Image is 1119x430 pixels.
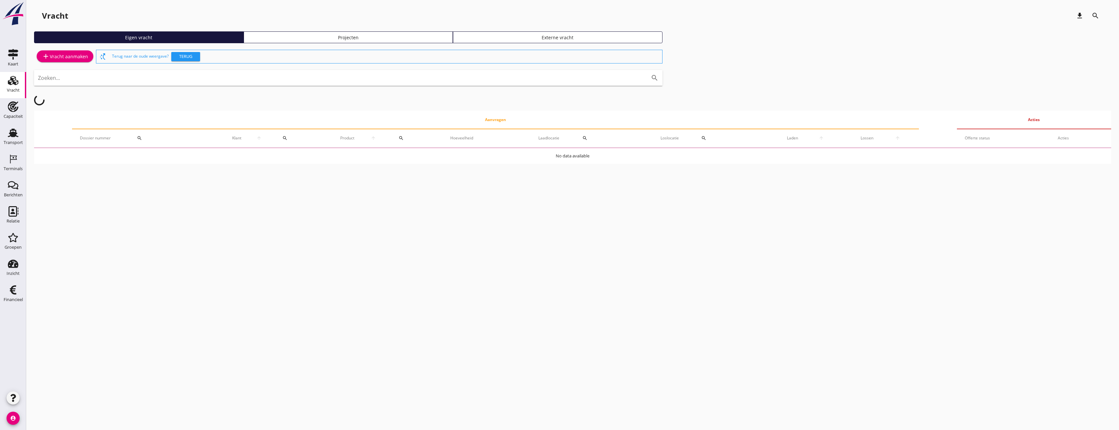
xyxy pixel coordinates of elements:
[34,31,244,43] a: Eigen vracht
[1091,12,1099,20] i: search
[37,50,93,62] a: Vracht aanmaken
[399,135,404,141] i: search
[332,135,363,141] span: Product
[5,245,22,249] div: Groepen
[80,130,209,146] div: Dossier nummer
[1058,135,1103,141] div: Acties
[450,135,523,141] div: Hoeveelheid
[174,53,197,60] div: Terug
[137,135,142,141] i: search
[37,34,241,41] div: Eigen vracht
[7,88,20,92] div: Vracht
[363,135,384,141] i: arrow_upward
[701,135,706,141] i: search
[4,167,23,171] div: Terminals
[1,2,25,26] img: logo-small.a267ee39.svg
[661,130,761,146] div: Loslocatie
[809,135,834,141] i: arrow_upward
[42,10,68,21] div: Vracht
[247,34,450,41] div: Projecten
[456,34,660,41] div: Externe vracht
[777,135,809,141] span: Laden
[225,135,249,141] span: Klant
[8,62,18,66] div: Kaart
[453,31,662,43] a: Externe vracht
[4,297,23,302] div: Financieel
[7,219,20,223] div: Relatie
[7,412,20,425] i: account_circle
[538,130,645,146] div: Laadlocatie
[34,148,1111,164] td: No data available
[965,135,1042,141] div: Offerte status
[582,135,587,141] i: search
[38,73,640,83] input: Zoeken...
[171,52,200,61] button: Terug
[4,140,23,145] div: Transport
[651,74,659,82] i: search
[4,114,23,118] div: Capaciteit
[99,53,107,61] i: switch_access_shortcut
[72,111,919,129] th: Aanvragen
[850,135,884,141] span: Lossen
[884,135,911,141] i: arrow_upward
[4,193,23,197] div: Berichten
[7,271,20,276] div: Inzicht
[249,135,269,141] i: arrow_upward
[282,135,288,141] i: search
[957,111,1111,129] th: Acties
[112,50,660,63] div: Terug naar de oude weergave?
[244,31,453,43] a: Projecten
[42,52,88,60] div: Vracht aanmaken
[1076,12,1084,20] i: download
[42,52,50,60] i: add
